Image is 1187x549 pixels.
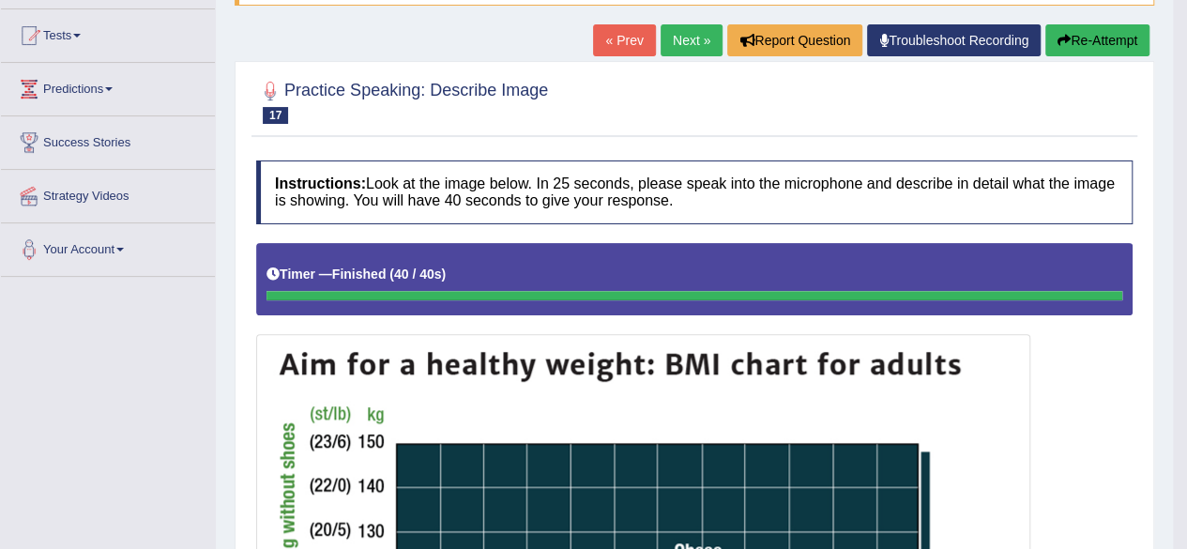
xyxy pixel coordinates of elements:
h4: Look at the image below. In 25 seconds, please speak into the microphone and describe in detail w... [256,160,1133,223]
a: Success Stories [1,116,215,163]
button: Report Question [727,24,862,56]
span: 17 [263,107,288,124]
a: Troubleshoot Recording [867,24,1041,56]
b: ( [389,267,394,282]
b: ) [442,267,447,282]
button: Re-Attempt [1045,24,1149,56]
a: Your Account [1,223,215,270]
b: 40 / 40s [394,267,442,282]
a: « Prev [593,24,655,56]
a: Tests [1,9,215,56]
a: Next » [661,24,723,56]
h2: Practice Speaking: Describe Image [256,77,548,124]
a: Predictions [1,63,215,110]
h5: Timer — [266,267,446,282]
b: Finished [332,267,387,282]
a: Strategy Videos [1,170,215,217]
b: Instructions: [275,175,366,191]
